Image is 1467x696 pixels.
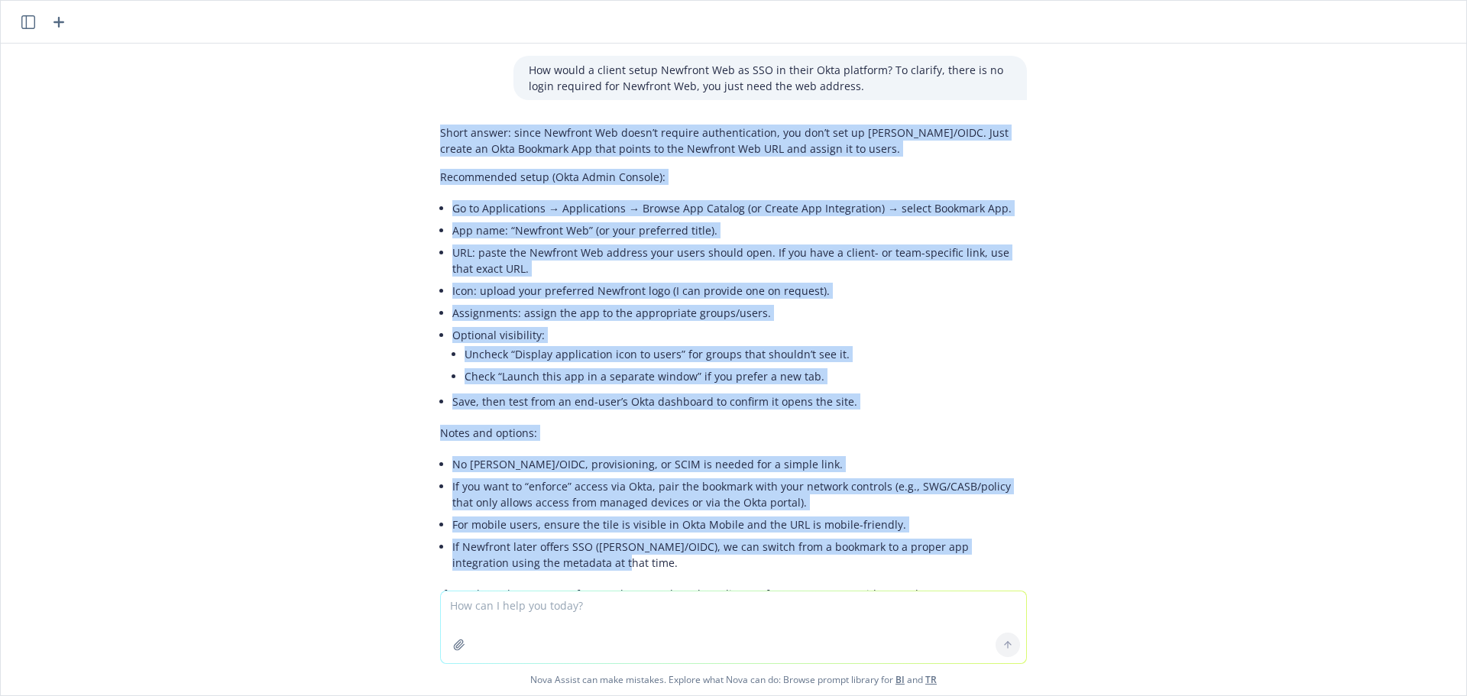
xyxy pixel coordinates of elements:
li: If you want to “enforce” access via Okta, pair the bookmark with your network controls (e.g., SWG... [452,475,1027,513]
li: Icon: upload your preferred Newfront logo (I can provide one on request). [452,280,1027,302]
a: BI [895,673,905,686]
li: App name: “Newfront Web” (or your preferred title). [452,219,1027,241]
p: How would a client setup Newfront Web as SSO in their Okta platform? To clarify, there is no logi... [529,62,1012,94]
li: Uncheck “Display application icon to users” for groups that shouldn’t see it. [465,343,1027,365]
li: If Newfront later offers SSO ([PERSON_NAME]/OIDC), we can switch from a bookmark to a proper app ... [452,536,1027,574]
span: Nova Assist can make mistakes. Explore what Nova can do: Browse prompt library for and [7,664,1460,695]
p: Recommended setup (Okta Admin Console): [440,169,1027,185]
li: Go to Applications → Applications → Browse App Catalog (or Create App Integration) → select Bookm... [452,197,1027,219]
li: For mobile users, ensure the tile is visible in Okta Mobile and the URL is mobile-friendly. [452,513,1027,536]
li: Save, then test from an end-user’s Okta dashboard to confirm it opens the site. [452,390,1027,413]
li: Optional visibility: [452,324,1027,390]
li: No [PERSON_NAME]/OIDC, provisioning, or SCIM is needed for a simple link. [452,453,1027,475]
p: Notes and options: [440,425,1027,441]
p: If you share the exact Newfront Web URL and any branding preferences, I can provide a ready-to-us... [440,586,1027,618]
a: TR [925,673,937,686]
li: URL: paste the Newfront Web address your users should open. If you have a client- or team-specifi... [452,241,1027,280]
li: Assignments: assign the app to the appropriate groups/users. [452,302,1027,324]
li: Check “Launch this app in a separate window” if you prefer a new tab. [465,365,1027,387]
p: Short answer: since Newfront Web doesn’t require authentication, you don’t set up [PERSON_NAME]/O... [440,125,1027,157]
